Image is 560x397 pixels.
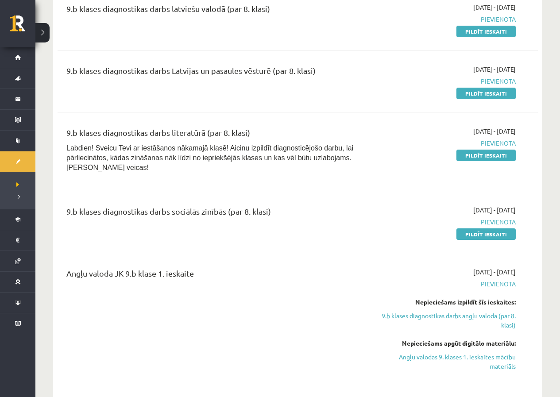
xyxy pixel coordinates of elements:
span: [DATE] - [DATE] [473,205,516,215]
span: [DATE] - [DATE] [473,3,516,12]
span: Pievienota [375,15,516,24]
span: [DATE] - [DATE] [473,127,516,136]
a: Angļu valodas 9. klases 1. ieskaites mācību materiāls [375,352,516,371]
div: Nepieciešams apgūt digitālo materiālu: [375,339,516,348]
a: Pildīt ieskaiti [456,88,516,99]
span: [DATE] - [DATE] [473,267,516,277]
span: [DATE] - [DATE] [473,65,516,74]
div: Angļu valoda JK 9.b klase 1. ieskaite [66,267,362,284]
div: 9.b klases diagnostikas darbs sociālās zinībās (par 8. klasi) [66,205,362,222]
div: 9.b klases diagnostikas darbs latviešu valodā (par 8. klasi) [66,3,362,19]
a: Pildīt ieskaiti [456,26,516,37]
div: 9.b klases diagnostikas darbs Latvijas un pasaules vēsturē (par 8. klasi) [66,65,362,81]
div: Nepieciešams izpildīt šīs ieskaites: [375,297,516,307]
span: Labdien! Sveicu Tevi ar iestāšanos nākamajā klasē! Aicinu izpildīt diagnosticējošo darbu, lai pār... [66,144,353,171]
div: 9.b klases diagnostikas darbs literatūrā (par 8. klasi) [66,127,362,143]
span: Pievienota [375,279,516,289]
a: Pildīt ieskaiti [456,150,516,161]
span: Pievienota [375,217,516,227]
span: Pievienota [375,77,516,86]
a: Pildīt ieskaiti [456,228,516,240]
span: Pievienota [375,139,516,148]
a: 9.b klases diagnostikas darbs angļu valodā (par 8. klasi) [375,311,516,330]
a: Rīgas 1. Tālmācības vidusskola [10,15,35,38]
